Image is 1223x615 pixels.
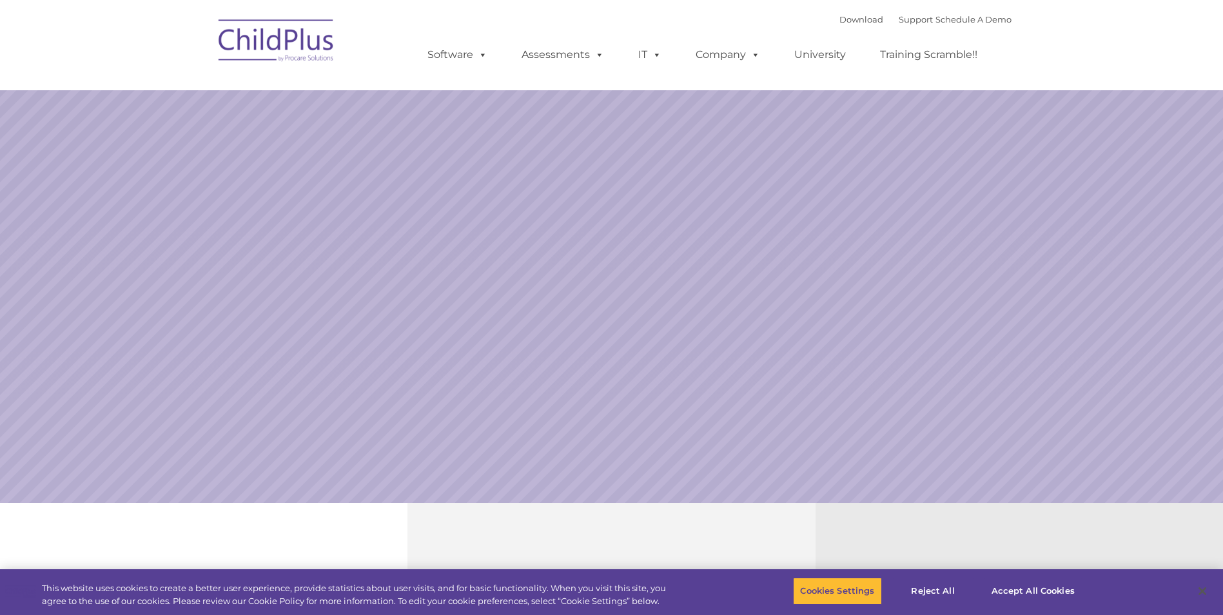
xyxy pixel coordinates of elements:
a: IT [625,42,674,68]
a: Download [839,14,883,24]
font: | [839,14,1012,24]
a: Assessments [509,42,617,68]
a: Software [415,42,500,68]
a: Support [899,14,933,24]
button: Cookies Settings [793,578,881,605]
a: Training Scramble!! [867,42,990,68]
button: Close [1188,577,1217,605]
a: Schedule A Demo [935,14,1012,24]
button: Reject All [893,578,974,605]
button: Accept All Cookies [984,578,1082,605]
img: ChildPlus by Procare Solutions [212,10,341,75]
div: This website uses cookies to create a better user experience, provide statistics about user visit... [42,582,672,607]
a: Company [683,42,773,68]
a: University [781,42,859,68]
